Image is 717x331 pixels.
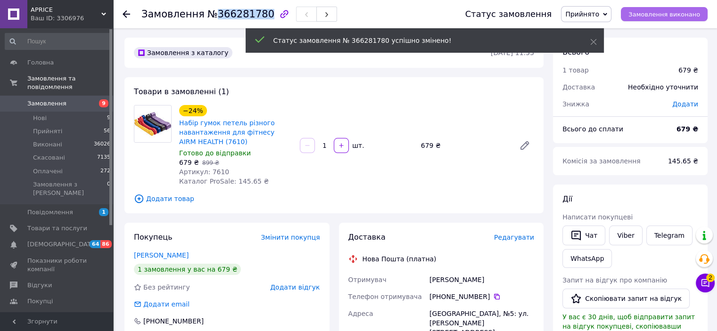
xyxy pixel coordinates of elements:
span: Змінити покупця [261,234,320,241]
div: Ваш ID: 3306976 [31,14,113,23]
span: Додати [672,100,698,108]
span: Телефон отримувача [348,293,422,300]
div: [PHONE_NUMBER] [142,316,205,326]
div: [PHONE_NUMBER] [429,292,534,301]
span: Без рейтингу [143,283,190,291]
span: Артикул: 7610 [179,168,229,176]
span: Отримувач [348,276,387,283]
span: Прийняті [33,127,62,136]
div: Нова Пошта (платна) [360,254,439,264]
a: Редагувати [515,136,534,155]
button: Чат [562,226,605,245]
span: Покупці [27,297,53,306]
span: Прийнято [565,10,599,18]
span: 7135 [97,153,110,162]
span: Товари та послуги [27,224,87,233]
span: 0 [107,180,110,197]
button: Замовлення виконано [621,7,708,21]
span: Доставка [348,233,386,242]
span: 2 [706,272,715,281]
span: Готово до відправки [179,149,251,157]
div: −24% [179,105,207,116]
span: Відгуки [27,281,52,290]
span: Нові [33,114,47,122]
span: Дії [562,194,572,203]
span: 899 ₴ [202,160,219,166]
a: [PERSON_NAME] [134,251,189,259]
span: Запит на відгук про компанію [562,276,667,284]
div: Додати email [142,299,190,309]
span: Оплачені [33,167,63,176]
div: Додати email [133,299,190,309]
span: Додати товар [134,194,534,204]
span: Всього до сплати [562,125,623,133]
a: Viber [609,226,642,245]
span: Знижка [562,100,589,108]
span: Показники роботи компанії [27,257,87,274]
span: 145.65 ₴ [668,157,698,165]
span: Замовлення [27,99,66,108]
span: Адреса [348,310,373,317]
span: Доставка [562,83,595,91]
div: шт. [350,141,365,150]
span: Товари в замовленні (1) [134,87,229,96]
div: 1 замовлення у вас на 679 ₴ [134,264,241,275]
span: Каталог ProSale: 145.65 ₴ [179,178,269,185]
div: Повернутися назад [123,9,130,19]
input: Пошук [5,33,111,50]
span: 56 [104,127,110,136]
span: 1 товар [562,66,589,74]
span: №366281780 [207,8,274,20]
span: Повідомлення [27,208,73,217]
div: Необхідно уточнити [622,77,704,97]
a: Набір гумок петель різного навантаження для фітнесу AIRM HEALTH (7610) [179,119,275,145]
span: Додати відгук [270,283,320,291]
span: Скасовані [33,153,65,162]
span: 36026 [94,140,110,149]
b: 679 ₴ [676,125,698,133]
a: WhatsApp [562,249,612,268]
div: [PERSON_NAME] [428,271,536,288]
span: 9 [107,114,110,122]
div: 679 ₴ [678,65,698,75]
span: Комісія за замовлення [562,157,641,165]
span: Замовлення та повідомлення [27,74,113,91]
img: Набір гумок петель різного навантаження для фітнесу AIRM HEALTH (7610) [134,105,171,142]
div: Замовлення з каталогу [134,47,232,58]
div: Статус замовлення [465,9,552,19]
span: 1 [99,208,108,216]
span: [DEMOGRAPHIC_DATA] [27,240,97,249]
span: APRICE [31,6,101,14]
span: Замовлення виконано [628,11,700,18]
span: Редагувати [494,234,534,241]
span: Замовлення [141,8,205,20]
span: 64 [90,240,100,248]
div: Статус замовлення № 366281780 успішно змінено! [273,36,567,45]
span: Головна [27,58,54,67]
a: Telegram [646,226,692,245]
span: 679 ₴ [179,159,199,166]
button: Чат з покупцем2 [696,274,715,292]
span: Замовлення з [PERSON_NAME] [33,180,107,197]
span: Написати покупцеві [562,213,633,221]
button: Скопіювати запит на відгук [562,289,690,308]
span: Покупець [134,233,173,242]
div: 679 ₴ [417,139,511,152]
span: Виконані [33,140,62,149]
span: 86 [100,240,111,248]
span: 9 [99,99,108,107]
span: 272 [100,167,110,176]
